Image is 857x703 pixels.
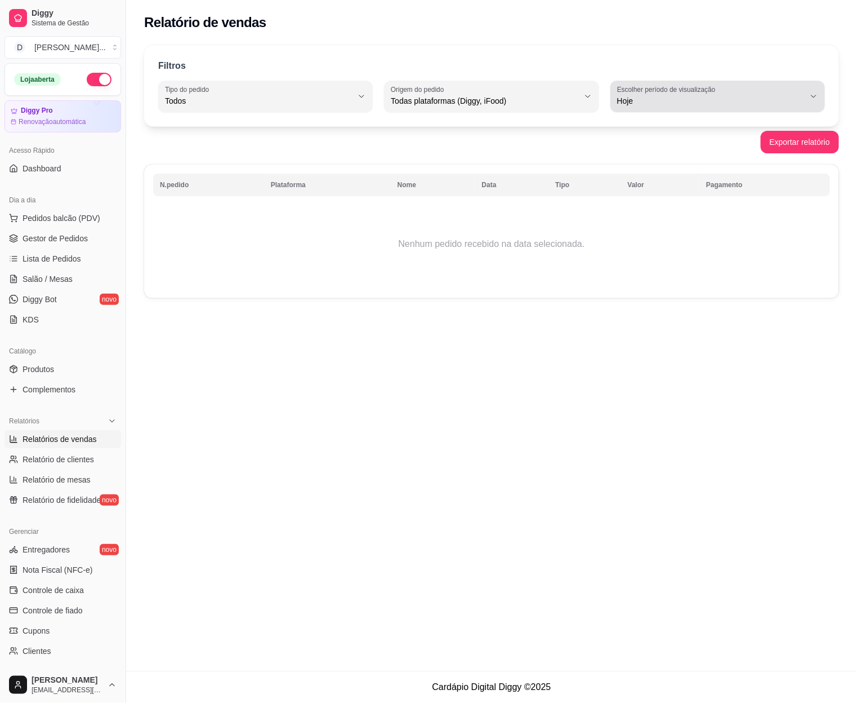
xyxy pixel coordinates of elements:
span: D [14,42,25,53]
article: Renovação automática [19,117,86,126]
span: Dashboard [23,163,61,174]
a: Diggy ProRenovaçãoautomática [5,100,121,132]
span: Gestor de Pedidos [23,233,88,244]
div: Acesso Rápido [5,142,121,160]
span: Estoque [23,666,51,677]
a: Entregadoresnovo [5,541,121,559]
span: [PERSON_NAME] [32,675,103,686]
span: Salão / Mesas [23,273,73,285]
span: Relatórios [9,417,39,426]
div: Gerenciar [5,523,121,541]
span: Todos [165,95,352,107]
button: Exportar relatório [761,131,839,153]
a: Relatório de mesas [5,471,121,489]
a: Relatório de fidelidadenovo [5,491,121,509]
button: [PERSON_NAME][EMAIL_ADDRESS][DOMAIN_NAME] [5,671,121,698]
label: Escolher período de visualização [617,85,719,94]
span: Hoje [617,95,805,107]
span: Controle de fiado [23,605,83,616]
a: Estoque [5,662,121,680]
span: [EMAIL_ADDRESS][DOMAIN_NAME] [32,686,103,695]
article: Diggy Pro [21,107,53,115]
p: Filtros [158,59,186,73]
button: Tipo do pedidoTodos [158,81,373,112]
th: Data [475,174,549,196]
footer: Cardápio Digital Diggy © 2025 [126,671,857,703]
td: Nenhum pedido recebido na data selecionada. [153,199,830,289]
a: Controle de fiado [5,602,121,620]
div: Dia a dia [5,191,121,209]
a: Relatórios de vendas [5,430,121,448]
a: Gestor de Pedidos [5,229,121,247]
th: Plataforma [264,174,391,196]
div: Loja aberta [14,73,61,86]
a: Controle de caixa [5,581,121,599]
a: Diggy Botnovo [5,290,121,308]
span: Relatórios de vendas [23,434,97,445]
a: Relatório de clientes [5,450,121,468]
h2: Relatório de vendas [144,14,266,32]
span: Relatório de mesas [23,474,91,485]
span: Lista de Pedidos [23,253,81,264]
span: Nota Fiscal (NFC-e) [23,564,92,576]
a: KDS [5,311,121,329]
span: Diggy [32,8,117,19]
button: Pedidos balcão (PDV) [5,209,121,227]
a: Produtos [5,360,121,378]
th: Pagamento [699,174,830,196]
span: Complementos [23,384,75,395]
button: Escolher período de visualizaçãoHoje [610,81,825,112]
th: Tipo [548,174,621,196]
span: Diggy Bot [23,294,57,305]
label: Tipo do pedido [165,85,213,94]
a: DiggySistema de Gestão [5,5,121,32]
th: Nome [391,174,475,196]
span: Cupons [23,625,50,636]
a: Salão / Mesas [5,270,121,288]
a: Complementos [5,381,121,399]
span: Todas plataformas (Diggy, iFood) [391,95,578,107]
span: Entregadores [23,544,70,555]
th: N.pedido [153,174,264,196]
button: Alterar Status [87,73,111,86]
th: Valor [621,174,699,196]
a: Dashboard [5,160,121,178]
span: Relatório de clientes [23,454,94,465]
span: Controle de caixa [23,585,84,596]
div: [PERSON_NAME] ... [34,42,106,53]
a: Cupons [5,622,121,640]
span: KDS [23,314,39,325]
span: Clientes [23,645,51,657]
button: Select a team [5,36,121,59]
div: Catálogo [5,342,121,360]
span: Relatório de fidelidade [23,494,101,506]
span: Pedidos balcão (PDV) [23,213,100,224]
span: Sistema de Gestão [32,19,117,28]
button: Origem do pedidoTodas plataformas (Diggy, iFood) [384,81,599,112]
label: Origem do pedido [391,85,448,94]
span: Produtos [23,364,54,375]
a: Nota Fiscal (NFC-e) [5,561,121,579]
a: Lista de Pedidos [5,250,121,268]
a: Clientes [5,642,121,660]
